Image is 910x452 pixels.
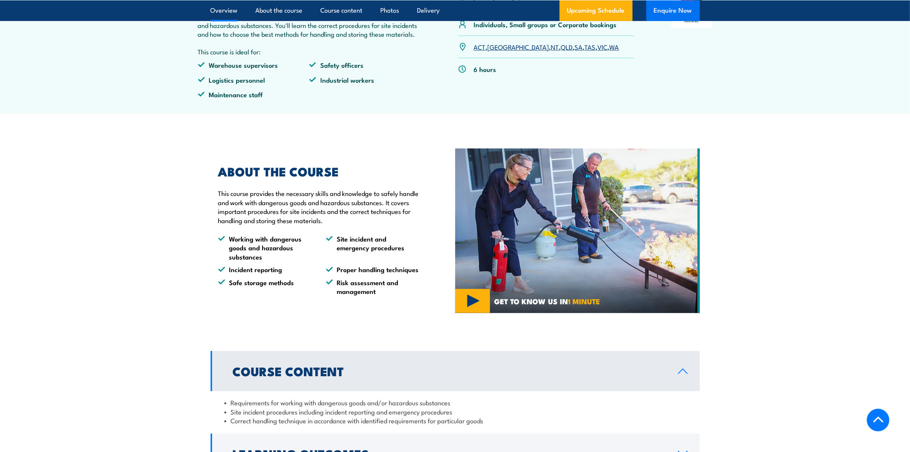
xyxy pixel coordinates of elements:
li: Safety officers [309,60,421,69]
p: This course is ideal for: [198,47,421,56]
li: Site incident procedures including incident reporting and emergency procedures [224,407,686,416]
li: Proper handling techniques [326,265,420,274]
li: Logistics personnel [198,75,310,84]
a: WA [610,42,619,51]
a: [GEOGRAPHIC_DATA] [488,42,549,51]
li: Industrial workers [309,75,421,84]
strong: 1 MINUTE [568,295,600,307]
p: This course provides the necessary skills and knowledge to safely handle and work with dangerous ... [218,189,420,225]
li: Safe storage methods [218,278,312,296]
a: TAS [585,42,596,51]
a: QLD [561,42,573,51]
a: VIC [598,42,608,51]
li: Working with dangerous goods and hazardous substances [218,234,312,261]
li: Correct handling technique in accordance with identified requirements for particular goods [224,416,686,425]
li: Maintenance staff [198,90,310,99]
h2: ABOUT THE COURSE [218,166,420,176]
li: Warehouse supervisors [198,60,310,69]
p: , , , , , , , [474,42,619,51]
li: Site incident and emergency procedures [326,234,420,261]
a: ACT [474,42,486,51]
img: Fire Safety Training [455,148,700,313]
span: GET TO KNOW US IN [494,298,600,305]
a: SA [575,42,583,51]
a: NT [551,42,559,51]
li: Incident reporting [218,265,312,274]
p: This course teaches you how to safely handle and work with dangerous goods and hazardous substanc... [198,12,421,39]
li: Risk assessment and management [326,278,420,296]
p: 6 hours [474,65,496,73]
li: Requirements for working with dangerous goods and/or hazardous substances [224,398,686,407]
p: Individuals, Small groups or Corporate bookings [474,20,617,29]
a: Course Content [211,351,700,391]
h2: Course Content [233,366,666,376]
